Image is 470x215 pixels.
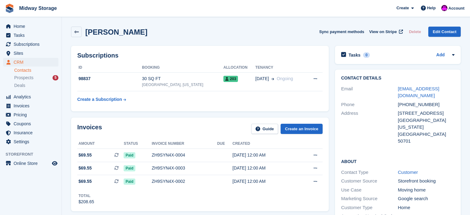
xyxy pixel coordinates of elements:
a: menu [3,101,58,110]
div: [US_STATE] [398,124,455,131]
span: View on Stripe [369,29,397,35]
a: menu [3,128,58,137]
a: menu [3,119,58,128]
div: 50701 [398,138,455,145]
div: [GEOGRAPHIC_DATA], [US_STATE] [142,82,223,88]
th: Due [217,139,233,149]
span: Settings [14,137,51,146]
a: Create a Subscription [77,94,126,105]
span: Storefront [6,151,61,157]
a: menu [3,137,58,146]
div: Total [78,193,94,199]
a: menu [3,58,58,67]
a: menu [3,31,58,40]
h2: Tasks [349,52,361,58]
span: CRM [14,58,51,67]
div: Storefront booking [398,178,455,185]
h2: [PERSON_NAME] [85,28,147,36]
a: menu [3,92,58,101]
span: Paid [124,152,135,158]
a: Customer [398,170,418,175]
span: Prospects [14,75,33,81]
div: Home [398,204,455,211]
span: Help [427,5,436,11]
span: Home [14,22,51,31]
img: Gordie Sorensen [441,5,447,11]
span: 203 [223,76,238,82]
th: Amount [77,139,124,149]
a: Guide [251,124,278,134]
a: Midway Storage [17,3,59,13]
div: Marketing Source [341,195,398,202]
div: [GEOGRAPHIC_DATA] [398,117,455,124]
span: Paid [124,165,135,171]
a: Add [436,52,445,59]
span: Analytics [14,92,51,101]
span: Invoices [14,101,51,110]
div: ZH9SYN4X-0004 [152,152,217,158]
div: Address [341,110,398,145]
span: [DATE] [255,75,269,82]
a: [EMAIL_ADDRESS][DOMAIN_NAME] [398,86,439,98]
div: Moving home [398,187,455,194]
div: Phone [341,101,398,108]
div: 30 SQ FT [142,75,223,82]
div: [DATE] 12:00 AM [232,152,297,158]
h2: Subscriptions [77,52,323,59]
span: Pricing [14,110,51,119]
div: [GEOGRAPHIC_DATA] [398,131,455,138]
a: Edit Contact [428,27,461,37]
a: Preview store [51,160,58,167]
span: Online Store [14,159,51,168]
h2: About [341,158,455,164]
a: menu [3,159,58,168]
h2: Invoices [77,124,102,134]
span: $69.55 [78,178,92,185]
div: ZH9SYN4X-0003 [152,165,217,171]
div: 98837 [77,75,142,82]
a: Deals [14,82,58,89]
div: 5 [53,75,58,80]
a: Create an Invoice [281,124,323,134]
span: Tasks [14,31,51,40]
a: Prospects 5 [14,75,58,81]
th: Invoice number [152,139,217,149]
a: menu [3,49,58,58]
span: Ongoing [277,76,293,81]
div: [DATE] 12:00 AM [232,165,297,171]
a: View on Stripe [367,27,404,37]
a: menu [3,40,58,49]
div: Use Case [341,187,398,194]
div: Customer Type [341,204,398,211]
th: Tenancy [255,63,305,73]
span: Create [396,5,409,11]
th: ID [77,63,142,73]
span: $69.55 [78,152,92,158]
div: Email [341,85,398,99]
div: [DATE] 12:00 AM [232,178,297,185]
div: $208.65 [78,199,94,205]
button: Delete [406,27,423,37]
div: Google search [398,195,455,202]
div: Customer Source [341,178,398,185]
span: Coupons [14,119,51,128]
div: ZH9SYN4X-0002 [152,178,217,185]
img: stora-icon-8386f47178a22dfd0bd8f6a31ec36ba5ce8667c1dd55bd0f319d3a0aa187defe.svg [5,4,14,13]
th: Booking [142,63,223,73]
span: Subscriptions [14,40,51,49]
a: Contacts [14,67,58,73]
button: Sync payment methods [319,27,364,37]
div: [PHONE_NUMBER] [398,101,455,108]
span: Account [448,5,464,11]
div: Create a Subscription [77,96,122,103]
a: menu [3,110,58,119]
h2: Contact Details [341,76,455,81]
span: $69.55 [78,165,92,171]
div: Contact Type [341,169,398,176]
span: Paid [124,178,135,185]
div: 0 [363,52,370,58]
a: menu [3,22,58,31]
span: Insurance [14,128,51,137]
th: Created [232,139,297,149]
th: Allocation [223,63,255,73]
